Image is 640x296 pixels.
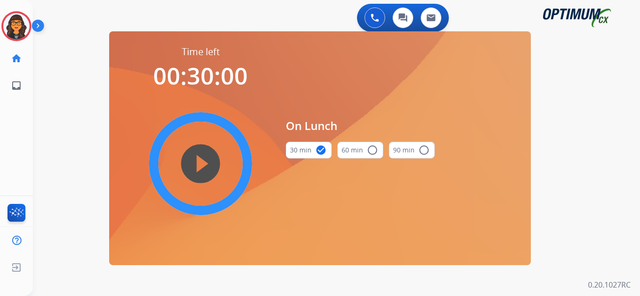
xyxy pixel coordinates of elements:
span: Time left [182,45,220,58]
button: 30 min [286,142,332,159]
mat-icon: check_circle [315,144,327,156]
button: 90 min [389,142,435,159]
button: 60 min [337,142,383,159]
mat-icon: radio_button_unchecked [367,144,378,156]
span: On Lunch [286,117,435,134]
mat-icon: radio_button_unchecked [418,144,430,156]
mat-icon: play_circle_filled [195,158,206,169]
img: avatar [3,13,30,39]
mat-icon: inbox [11,80,22,91]
p: 0.20.1027RC [588,279,631,290]
mat-icon: home [11,53,22,64]
span: 00:30:00 [153,60,248,92]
